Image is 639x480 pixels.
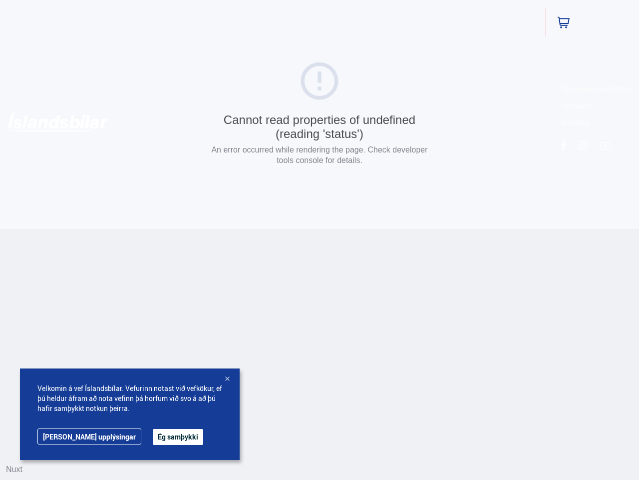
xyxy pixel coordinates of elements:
button: Opna LiveChat spjallviðmót [8,4,38,34]
a: Söluskrá [561,118,589,127]
button: Ég samþykki [153,429,203,445]
p: An error occurred while rendering the page. Check developer tools console for details. [207,144,432,165]
a: Nuxt [6,465,22,473]
a: [PERSON_NAME] upplýsingar [37,428,141,444]
div: Cannot read properties of undefined (reading 'status') [207,113,432,140]
a: Skilmalar [561,101,592,110]
span: Velkomin á vef Íslandsbílar. Vefurinn notast við vefkökur, ef þú heldur áfram að nota vefinn þá h... [37,383,222,413]
a: Persónuverndarstefna [561,84,631,93]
